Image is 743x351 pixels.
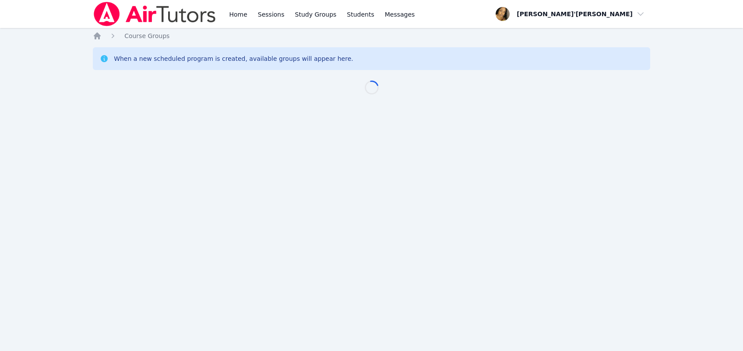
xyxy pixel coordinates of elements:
[385,10,415,19] span: Messages
[124,32,169,40] a: Course Groups
[114,54,353,63] div: When a new scheduled program is created, available groups will appear here.
[93,32,650,40] nav: Breadcrumb
[124,32,169,39] span: Course Groups
[93,2,217,26] img: Air Tutors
